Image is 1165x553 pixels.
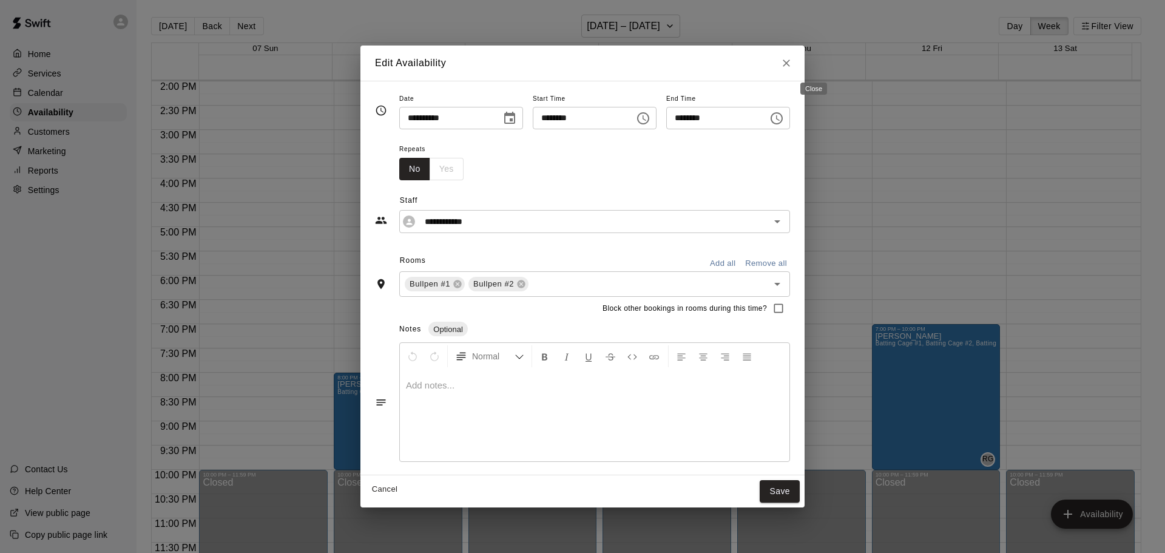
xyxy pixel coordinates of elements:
button: Save [760,480,800,503]
button: Center Align [693,345,714,367]
button: Remove all [742,254,790,273]
button: Undo [402,345,423,367]
button: Add all [703,254,742,273]
button: Choose time, selected time is 7:30 PM [765,106,789,131]
span: Staff [400,191,790,211]
svg: Rooms [375,278,387,290]
svg: Timing [375,104,387,117]
div: outlined button group [399,158,464,180]
div: Close [800,83,827,95]
button: Format Bold [535,345,555,367]
button: Formatting Options [450,345,529,367]
div: Bullpen #1 [405,277,465,291]
button: Insert Link [644,345,664,367]
svg: Staff [375,214,387,226]
span: End Time [666,91,790,107]
h6: Edit Availability [375,55,446,71]
button: Left Align [671,345,692,367]
span: Normal [472,350,515,362]
button: Format Italics [556,345,577,367]
button: Format Strikethrough [600,345,621,367]
svg: Notes [375,396,387,409]
button: Open [769,276,786,293]
span: Optional [428,325,467,334]
span: Repeats [399,141,473,158]
button: Redo [424,345,445,367]
button: Close [775,52,797,74]
button: Justify Align [737,345,757,367]
button: Open [769,213,786,230]
span: Date [399,91,523,107]
button: No [399,158,430,180]
span: Block other bookings in rooms during this time? [603,303,767,315]
button: Right Align [715,345,735,367]
button: Format Underline [578,345,599,367]
button: Insert Code [622,345,643,367]
span: Start Time [533,91,657,107]
span: Rooms [400,256,426,265]
button: Choose date, selected date is Sep 9, 2025 [498,106,522,131]
button: Cancel [365,480,404,499]
span: Notes [399,325,421,333]
span: Bullpen #2 [468,278,519,290]
button: Choose time, selected time is 6:00 PM [631,106,655,131]
span: Bullpen #1 [405,278,455,290]
div: Bullpen #2 [468,277,528,291]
